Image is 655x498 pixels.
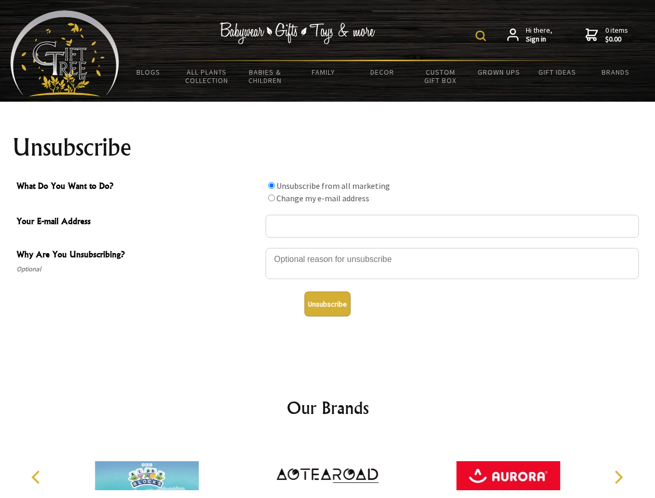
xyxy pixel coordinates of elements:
h1: Unsubscribe [12,135,643,160]
button: Previous [26,466,49,489]
a: Family [295,61,353,83]
a: All Plants Collection [178,61,236,91]
a: BLOGS [119,61,178,83]
h2: Our Brands [21,395,635,420]
span: What Do You Want to Do? [17,179,260,195]
img: Babyware - Gifts - Toys and more... [10,10,119,96]
label: Change my e-mail address [276,193,369,203]
input: What Do You Want to Do? [268,182,275,189]
a: 0 items$0.00 [586,26,628,44]
img: Babywear - Gifts - Toys & more [220,22,375,44]
a: Custom Gift Box [411,61,470,91]
a: Grown Ups [469,61,528,83]
a: Hi there,Sign in [507,26,552,44]
input: Your E-mail Address [266,215,639,238]
span: Hi there, [526,26,552,44]
textarea: Why Are You Unsubscribing? [266,248,639,279]
a: Decor [353,61,411,83]
strong: Sign in [526,35,552,44]
label: Unsubscribe from all marketing [276,181,390,191]
span: Optional [17,263,260,275]
button: Unsubscribe [304,292,351,316]
strong: $0.00 [605,35,628,44]
button: Next [607,466,630,489]
a: Babies & Children [236,61,295,91]
span: Your E-mail Address [17,215,260,230]
input: What Do You Want to Do? [268,195,275,201]
span: 0 items [605,25,628,44]
img: product search [476,31,486,41]
span: Why Are You Unsubscribing? [17,248,260,263]
a: Gift Ideas [528,61,587,83]
a: Brands [587,61,645,83]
